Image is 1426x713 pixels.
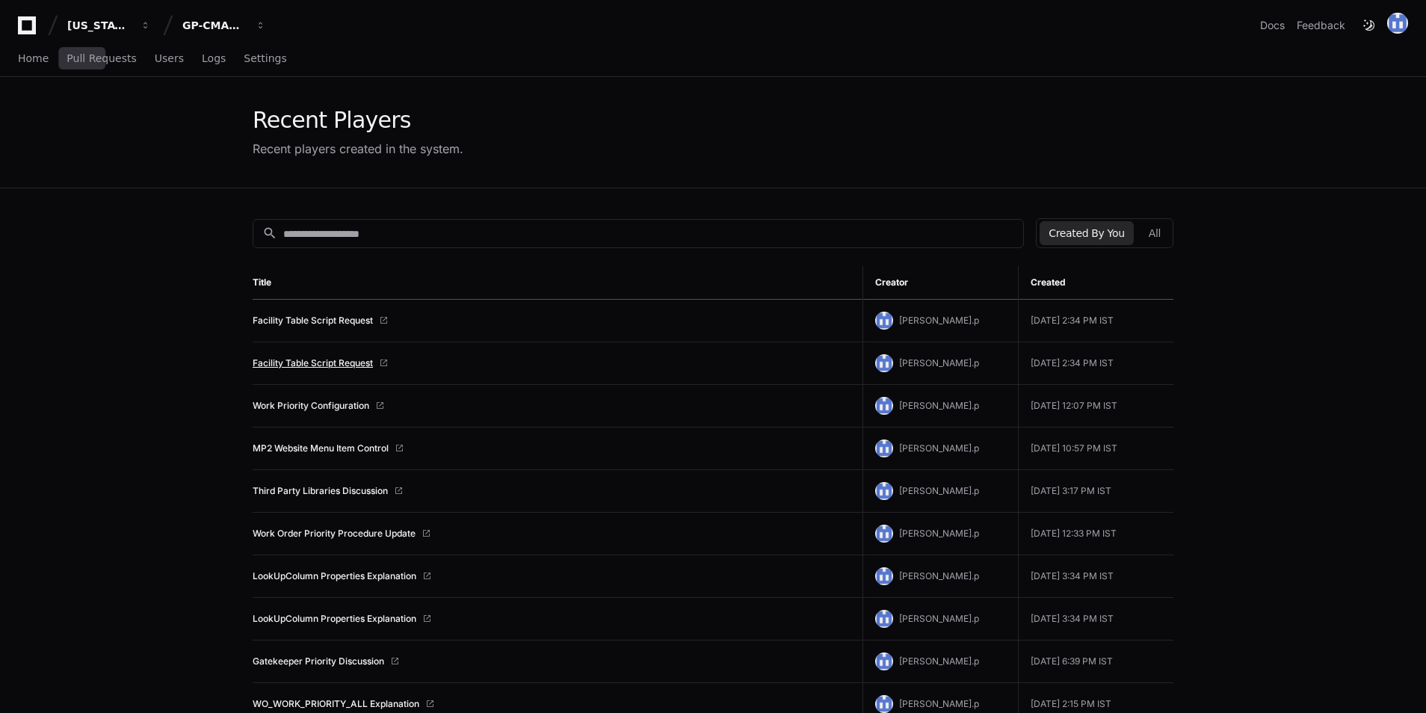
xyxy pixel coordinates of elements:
a: Gatekeeper Priority Discussion [253,655,384,667]
td: [DATE] 3:17 PM IST [1018,470,1173,513]
img: 174426149 [875,652,893,670]
span: Users [155,54,184,63]
span: [PERSON_NAME].p [899,485,979,496]
div: GP-CMAG-MP2 [182,18,247,33]
span: [PERSON_NAME].p [899,528,979,539]
mat-icon: search [262,226,277,241]
button: [US_STATE] Pacific [61,12,157,39]
img: 174426149 [875,695,893,713]
a: Facility Table Script Request [253,315,373,327]
span: Home [18,54,49,63]
a: Home [18,42,49,76]
a: MP2 Website Menu Item Control [253,442,389,454]
a: Users [155,42,184,76]
img: 174426149 [875,312,893,330]
td: [DATE] 3:34 PM IST [1018,555,1173,598]
button: GP-CMAG-MP2 [176,12,272,39]
th: Title [253,266,862,300]
img: 174426149 [875,610,893,628]
span: [PERSON_NAME].p [899,570,979,581]
span: [PERSON_NAME].p [899,357,979,368]
img: 174426149 [875,525,893,543]
span: [PERSON_NAME].p [899,698,979,709]
img: 174426149 [875,439,893,457]
div: [US_STATE] Pacific [67,18,132,33]
a: Pull Requests [67,42,136,76]
a: LookUpColumn Properties Explanation [253,570,416,582]
button: Feedback [1297,18,1345,33]
span: [PERSON_NAME].p [899,442,979,454]
div: Recent players created in the system. [253,140,463,158]
td: [DATE] 2:34 PM IST [1018,342,1173,385]
td: [DATE] 12:07 PM IST [1018,385,1173,428]
span: Pull Requests [67,54,136,63]
a: Third Party Libraries Discussion [253,485,388,497]
a: Work Order Priority Procedure Update [253,528,416,540]
a: LookUpColumn Properties Explanation [253,613,416,625]
th: Creator [862,266,1018,300]
span: [PERSON_NAME].p [899,315,979,326]
span: [PERSON_NAME].p [899,613,979,624]
span: [PERSON_NAME].p [899,655,979,667]
a: Docs [1260,18,1285,33]
button: Created By You [1040,221,1133,245]
img: 174426149 [1387,13,1408,34]
img: 174426149 [875,482,893,500]
a: Logs [202,42,226,76]
img: 174426149 [875,354,893,372]
a: Facility Table Script Request [253,357,373,369]
span: Logs [202,54,226,63]
a: Work Priority Configuration [253,400,369,412]
span: Settings [244,54,286,63]
th: Created [1018,266,1173,300]
td: [DATE] 12:33 PM IST [1018,513,1173,555]
div: Recent Players [253,107,463,134]
td: [DATE] 6:39 PM IST [1018,641,1173,683]
a: WO_WORK_PRIORITY_ALL Explanation [253,698,419,710]
td: [DATE] 2:34 PM IST [1018,300,1173,342]
img: 174426149 [875,567,893,585]
a: Settings [244,42,286,76]
img: 174426149 [875,397,893,415]
td: [DATE] 3:34 PM IST [1018,598,1173,641]
td: [DATE] 10:57 PM IST [1018,428,1173,470]
button: All [1140,221,1170,245]
span: [PERSON_NAME].p [899,400,979,411]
